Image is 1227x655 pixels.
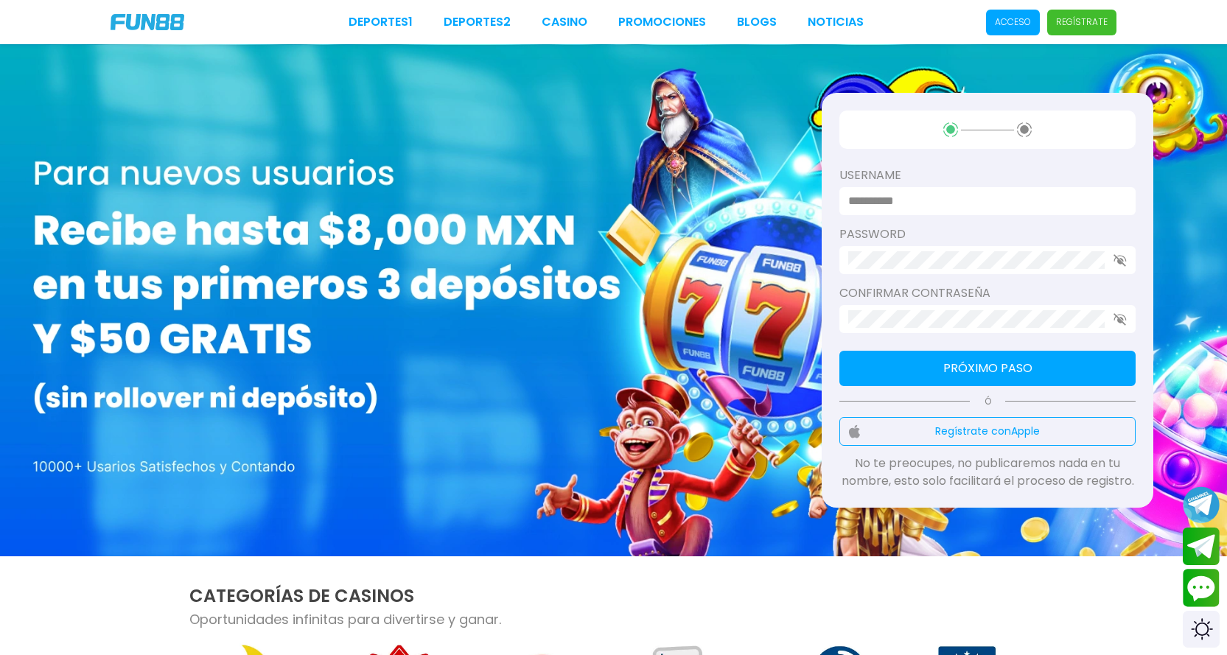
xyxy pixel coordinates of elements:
label: username [839,167,1136,184]
h2: CATEGORÍAS DE CASINOS [189,583,1038,609]
a: Deportes2 [444,13,511,31]
button: Regístrate conApple [839,417,1136,446]
a: Deportes1 [349,13,413,31]
p: No te preocupes, no publicaremos nada en tu nombre, esto solo facilitará el proceso de registro. [839,455,1136,490]
label: password [839,225,1136,243]
p: Ó [839,395,1136,408]
a: BLOGS [737,13,777,31]
button: Join telegram channel [1183,486,1220,524]
p: Acceso [995,15,1031,29]
a: CASINO [542,13,587,31]
button: Join telegram [1183,528,1220,566]
a: NOTICIAS [808,13,864,31]
label: Confirmar contraseña [839,284,1136,302]
p: Oportunidades infinitas para divertirse y ganar. [189,609,1038,629]
button: Próximo paso [839,351,1136,386]
button: Contact customer service [1183,569,1220,607]
img: Company Logo [111,14,184,30]
div: Switch theme [1183,611,1220,648]
p: Regístrate [1056,15,1108,29]
a: Promociones [618,13,706,31]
